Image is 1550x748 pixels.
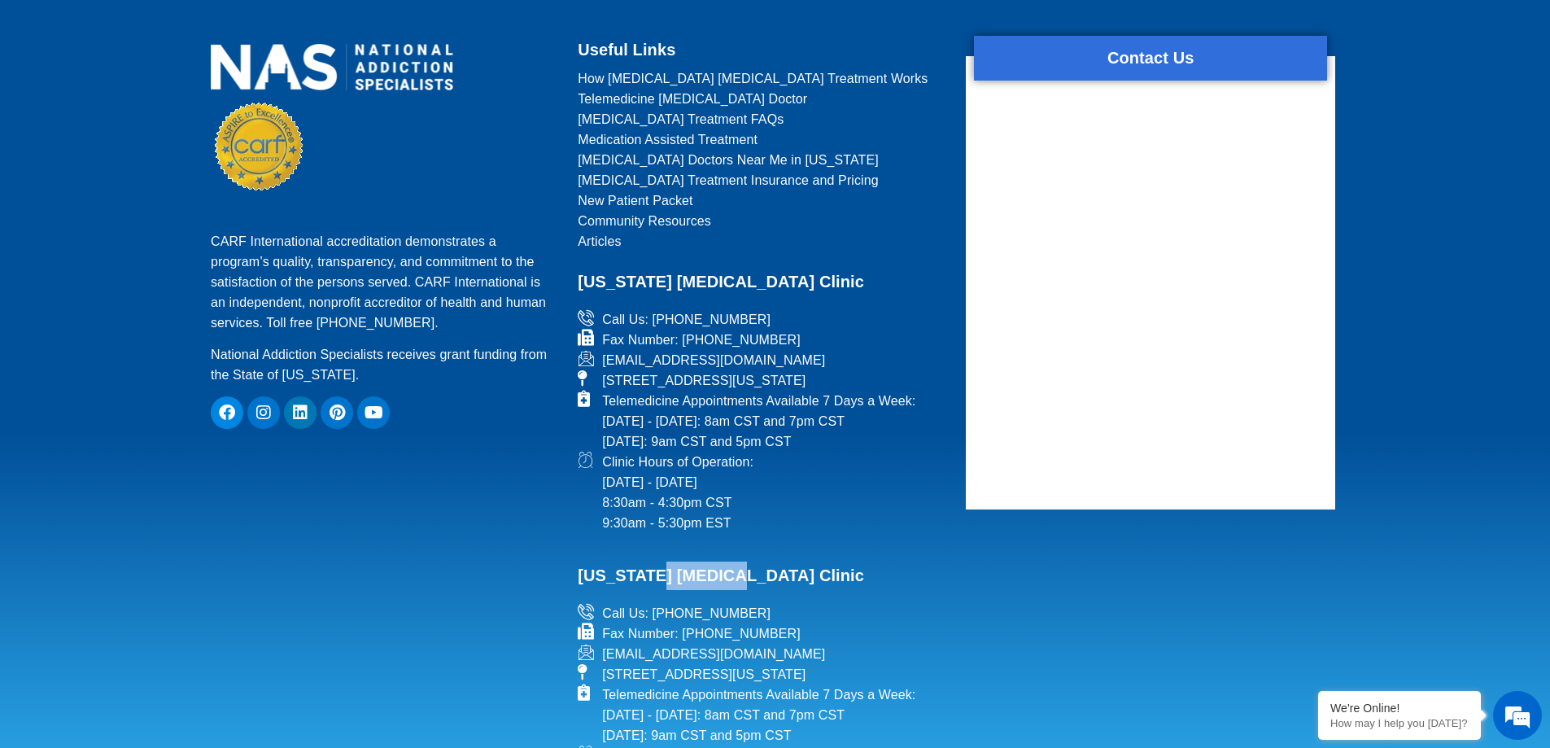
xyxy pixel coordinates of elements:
[578,89,807,109] span: Telemedicine [MEDICAL_DATA] Doctor
[578,109,945,129] a: [MEDICAL_DATA] Treatment FAQs
[578,36,945,64] h2: Useful Links
[598,330,801,350] span: Fax Number: [PHONE_NUMBER]
[8,444,310,501] textarea: Type your message and hit 'Enter'
[598,644,825,664] span: [EMAIL_ADDRESS][DOMAIN_NAME]
[18,84,42,108] div: Navigation go back
[578,603,945,623] a: Call Us: [PHONE_NUMBER]
[598,603,771,623] span: Call Us: [PHONE_NUMBER]
[215,103,303,190] img: CARF Seal
[598,623,801,644] span: Fax Number: [PHONE_NUMBER]
[211,44,453,90] img: national addiction specialists online suboxone doctors clinic for opioid addiction treatment
[94,205,225,370] span: We're online!
[578,170,879,190] span: [MEDICAL_DATA] Treatment Insurance and Pricing
[578,231,945,252] a: Articles
[578,309,945,330] a: Call Us: [PHONE_NUMBER]
[578,190,692,211] span: New Patient Packet
[578,268,945,296] h2: [US_STATE] [MEDICAL_DATA] Clinic
[578,231,621,252] span: Articles
[598,685,915,746] span: Telemedicine Appointments Available 7 Days a Week: [DATE] - [DATE]: 8am CST and 7pm CST [DATE]: 9...
[578,129,945,150] a: Medication Assisted Treatment
[578,68,945,89] a: How [MEDICAL_DATA] [MEDICAL_DATA] Treatment Works
[578,109,784,129] span: [MEDICAL_DATA] Treatment FAQs
[598,452,753,533] span: Clinic Hours of Operation: [DATE] - [DATE] 8:30am - 4:30pm CST 9:30am - 5:30pm EST
[598,370,806,391] span: [STREET_ADDRESS][US_STATE]
[578,170,945,190] a: [MEDICAL_DATA] Treatment Insurance and Pricing
[578,211,711,231] span: Community Resources
[974,44,1327,72] h2: Contact Us
[578,190,945,211] a: New Patient Packet
[1330,717,1469,729] p: How may I help you today?
[966,56,1335,510] div: form widget
[578,330,945,350] a: Fax Number: [PHONE_NUMBER]
[109,85,298,107] div: Chat with us now
[598,309,771,330] span: Call Us: [PHONE_NUMBER]
[598,664,806,685] span: [STREET_ADDRESS][US_STATE]
[966,97,1335,504] iframe: website contact us form
[578,89,945,109] a: Telemedicine [MEDICAL_DATA] Doctor
[578,211,945,231] a: Community Resources
[598,350,825,370] span: [EMAIL_ADDRESS][DOMAIN_NAME]
[211,344,557,385] p: National Addiction Specialists receives grant funding from the State of [US_STATE].
[211,231,557,333] p: CARF International accreditation demonstrates a program’s quality, transparency, and commitment t...
[578,129,758,150] span: Medication Assisted Treatment
[578,533,945,590] h2: [US_STATE] [MEDICAL_DATA] Clinic
[578,150,879,170] span: [MEDICAL_DATA] Doctors Near Me in [US_STATE]
[578,623,945,644] a: Fax Number: [PHONE_NUMBER]
[578,150,945,170] a: [MEDICAL_DATA] Doctors Near Me in [US_STATE]
[1330,702,1469,715] div: We're Online!
[578,68,928,89] span: How [MEDICAL_DATA] [MEDICAL_DATA] Treatment Works
[598,391,915,452] span: Telemedicine Appointments Available 7 Days a Week: [DATE] - [DATE]: 8am CST and 7pm CST [DATE]: 9...
[267,8,306,47] div: Minimize live chat window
